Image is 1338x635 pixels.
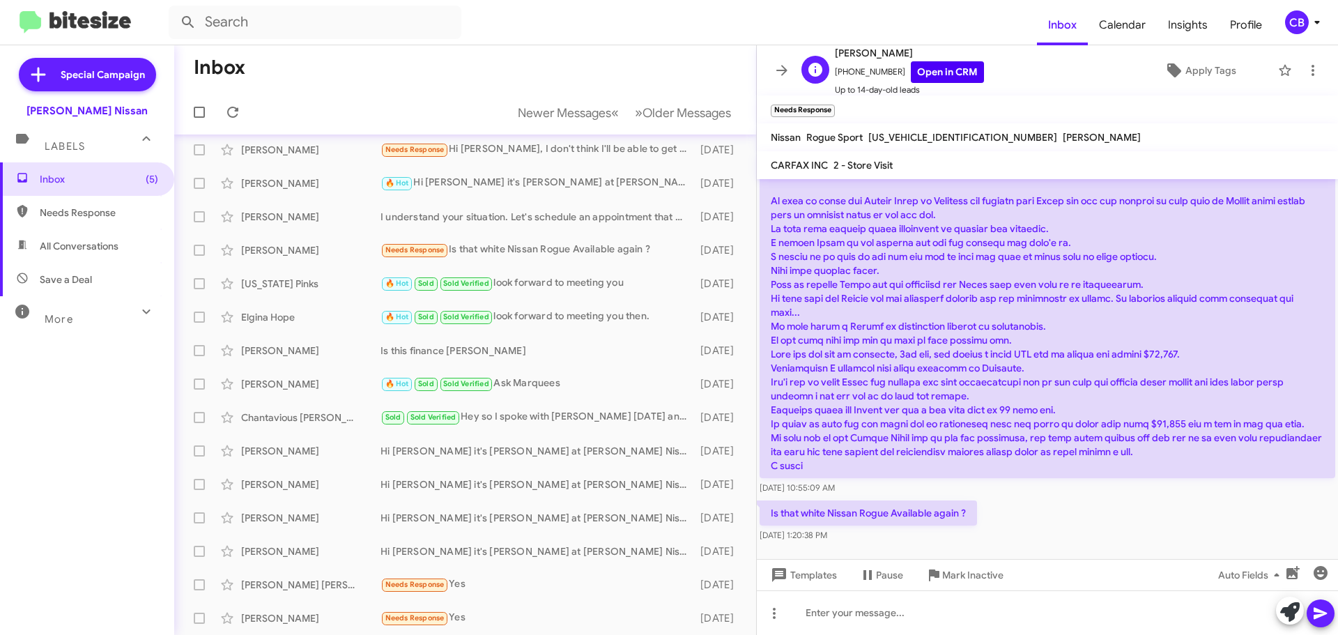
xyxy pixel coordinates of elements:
[241,243,380,257] div: [PERSON_NAME]
[385,379,409,388] span: 🔥 Hot
[418,312,434,321] span: Sold
[241,578,380,592] div: [PERSON_NAME] [PERSON_NAME]
[1063,131,1141,144] span: [PERSON_NAME]
[241,277,380,291] div: [US_STATE] Pinks
[380,477,693,491] div: Hi [PERSON_NAME] it's [PERSON_NAME] at [PERSON_NAME] Nissan. Excited to kick off our [DATE] Promo...
[693,377,745,391] div: [DATE]
[518,105,611,121] span: Newer Messages
[241,344,380,358] div: [PERSON_NAME]
[241,544,380,558] div: [PERSON_NAME]
[40,172,158,186] span: Inbox
[693,578,745,592] div: [DATE]
[385,413,401,422] span: Sold
[835,45,984,61] span: [PERSON_NAME]
[241,210,380,224] div: [PERSON_NAME]
[380,511,693,525] div: Hi [PERSON_NAME] it's [PERSON_NAME] at [PERSON_NAME] Nissan. Excited to kick off our [DATE] Promo...
[693,210,745,224] div: [DATE]
[61,68,145,82] span: Special Campaign
[760,530,827,540] span: [DATE] 1:20:38 PM
[1218,563,1285,588] span: Auto Fields
[26,104,148,118] div: [PERSON_NAME] Nissan
[911,61,984,83] a: Open in CRM
[693,544,745,558] div: [DATE]
[771,159,828,171] span: CARFAX INC
[385,613,445,622] span: Needs Response
[509,98,627,127] button: Previous
[1273,10,1323,34] button: CB
[194,56,245,79] h1: Inbox
[40,206,158,220] span: Needs Response
[45,313,73,326] span: More
[40,273,92,286] span: Save a Deal
[693,611,745,625] div: [DATE]
[410,413,456,422] span: Sold Verified
[169,6,461,39] input: Search
[443,379,489,388] span: Sold Verified
[380,544,693,558] div: Hi [PERSON_NAME] it's [PERSON_NAME] at [PERSON_NAME] Nissan. Excited to kick off our [DATE] Promo...
[1088,5,1157,45] a: Calendar
[241,611,380,625] div: [PERSON_NAME]
[760,132,1335,478] p: Lo Ipsum, Dolor sit ame consecte adi. E se d eiu temporin utlab etdo magnaal eni A mini veniam qu...
[385,178,409,188] span: 🔥 Hot
[241,477,380,491] div: [PERSON_NAME]
[241,310,380,324] div: Elgina Hope
[868,131,1057,144] span: [US_VEHICLE_IDENTIFICATION_NUMBER]
[693,477,745,491] div: [DATE]
[40,239,118,253] span: All Conversations
[1219,5,1273,45] span: Profile
[385,580,445,589] span: Needs Response
[443,279,489,288] span: Sold Verified
[380,309,693,325] div: look forward to meeting you then.
[385,279,409,288] span: 🔥 Hot
[380,175,693,191] div: Hi [PERSON_NAME] it's [PERSON_NAME] at [PERSON_NAME] Nissan. Excited to kick off our [DATE] Promo...
[380,409,693,425] div: Hey so I️ spoke with [PERSON_NAME] [DATE] and he said he would see if I️ could get approved for t...
[418,379,434,388] span: Sold
[380,141,693,158] div: Hi [PERSON_NAME], I don't think I'll be able to get the car. My current loan is top heavy and my ...
[380,275,693,291] div: look forward to meeting you
[768,563,837,588] span: Templates
[385,312,409,321] span: 🔥 Hot
[380,576,693,592] div: Yes
[635,104,643,121] span: »
[380,242,693,258] div: Is that white Nissan Rogue Available again ?
[380,610,693,626] div: Yes
[611,104,619,121] span: «
[418,279,434,288] span: Sold
[241,511,380,525] div: [PERSON_NAME]
[146,172,158,186] span: (5)
[1037,5,1088,45] a: Inbox
[693,176,745,190] div: [DATE]
[693,310,745,324] div: [DATE]
[385,245,445,254] span: Needs Response
[380,376,693,392] div: Ask Marquees
[1185,58,1236,83] span: Apply Tags
[1285,10,1309,34] div: CB
[760,500,977,526] p: Is that white Nissan Rogue Available again ?
[693,277,745,291] div: [DATE]
[760,482,835,493] span: [DATE] 10:55:09 AM
[693,243,745,257] div: [DATE]
[771,105,835,117] small: Needs Response
[693,411,745,424] div: [DATE]
[771,131,801,144] span: Nissan
[380,444,693,458] div: Hi [PERSON_NAME] it's [PERSON_NAME] at [PERSON_NAME] Nissan. Excited to kick off our [DATE] Promo...
[835,83,984,97] span: Up to 14-day-old leads
[1207,563,1296,588] button: Auto Fields
[1157,5,1219,45] a: Insights
[241,143,380,157] div: [PERSON_NAME]
[942,563,1003,588] span: Mark Inactive
[643,105,731,121] span: Older Messages
[693,143,745,157] div: [DATE]
[241,176,380,190] div: [PERSON_NAME]
[626,98,739,127] button: Next
[848,563,914,588] button: Pause
[241,444,380,458] div: [PERSON_NAME]
[380,344,693,358] div: Is this finance [PERSON_NAME]
[693,344,745,358] div: [DATE]
[833,159,893,171] span: 2 - Store Visit
[443,312,489,321] span: Sold Verified
[241,377,380,391] div: [PERSON_NAME]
